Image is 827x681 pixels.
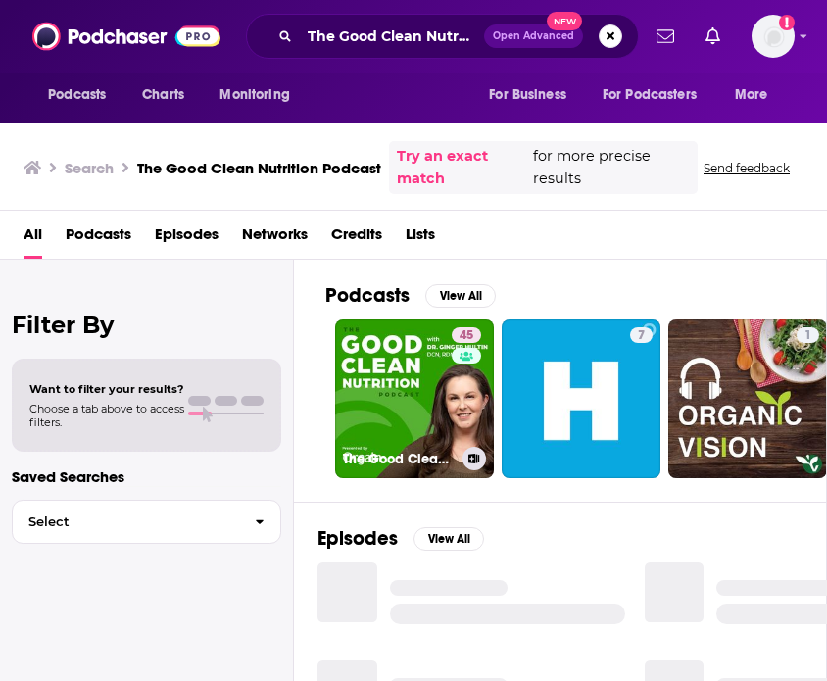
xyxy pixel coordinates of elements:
button: Select [12,500,281,544]
span: Open Advanced [493,31,574,41]
button: open menu [475,76,591,114]
span: Charts [142,81,184,109]
div: Search podcasts, credits, & more... [246,14,639,59]
a: PodcastsView All [325,283,496,308]
h2: Podcasts [325,283,410,308]
span: for more precise results [533,145,690,190]
a: 1 [668,319,827,478]
button: View All [425,284,496,308]
span: Want to filter your results? [29,382,184,396]
a: Charts [129,76,196,114]
span: 7 [638,326,645,346]
span: Choose a tab above to access filters. [29,402,184,429]
h2: Episodes [317,526,398,551]
span: Monitoring [219,81,289,109]
a: Episodes [155,219,219,259]
button: View All [413,527,484,551]
span: For Business [489,81,566,109]
span: More [735,81,768,109]
a: Show notifications dropdown [698,20,728,53]
a: Podcasts [66,219,131,259]
img: Podchaser - Follow, Share and Rate Podcasts [32,18,220,55]
a: Lists [406,219,435,259]
a: EpisodesView All [317,526,484,551]
a: 7 [502,319,660,478]
a: 45 [452,327,481,343]
a: 7 [630,327,653,343]
button: open menu [721,76,793,114]
h3: The Good Clean Nutrition Podcast [137,159,381,177]
span: Select [13,515,239,528]
button: open menu [206,76,315,114]
span: New [547,12,582,30]
a: Credits [331,219,382,259]
input: Search podcasts, credits, & more... [300,21,484,52]
a: All [24,219,42,259]
h3: The Good Clean Nutrition Podcast [343,451,455,467]
button: Send feedback [698,160,796,176]
a: 1 [797,327,819,343]
svg: Add a profile image [779,15,795,30]
h2: Filter By [12,311,281,339]
button: Show profile menu [752,15,795,58]
h3: Search [65,159,114,177]
a: Show notifications dropdown [649,20,682,53]
img: User Profile [752,15,795,58]
a: Try an exact match [397,145,529,190]
a: 45The Good Clean Nutrition Podcast [335,319,494,478]
span: Logged in as Ashley_Beenen [752,15,795,58]
a: Networks [242,219,308,259]
button: open menu [34,76,131,114]
button: Open AdvancedNew [484,24,583,48]
span: 45 [460,326,473,346]
span: Podcasts [48,81,106,109]
button: open menu [590,76,725,114]
p: Saved Searches [12,467,281,486]
span: For Podcasters [603,81,697,109]
span: 1 [804,326,811,346]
